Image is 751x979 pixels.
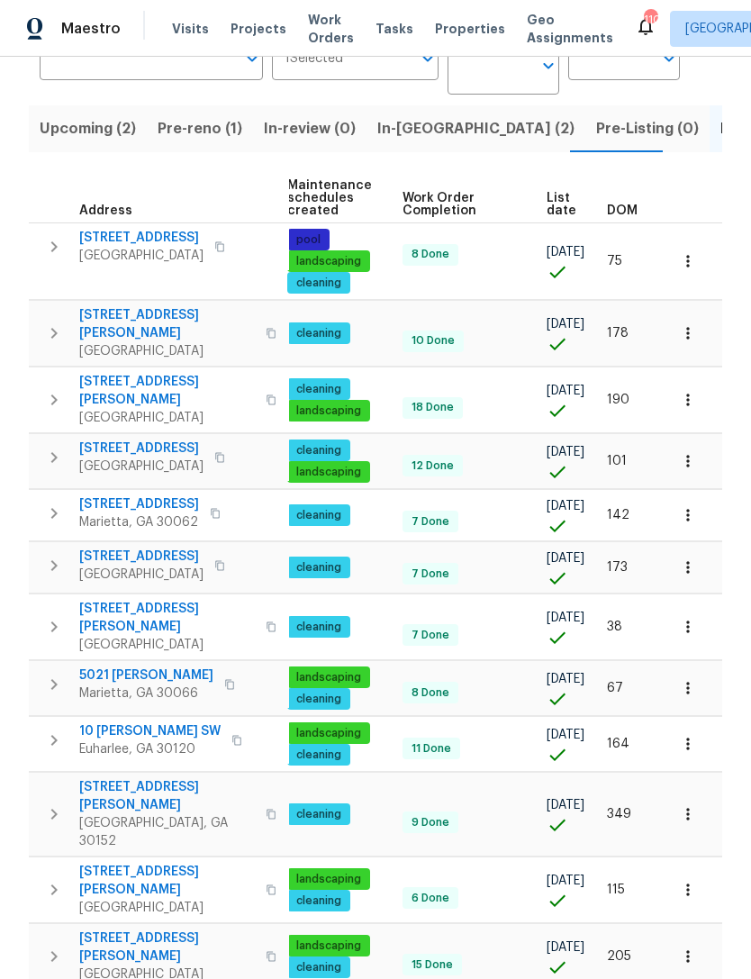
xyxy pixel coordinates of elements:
span: Marietta, GA 30062 [79,513,199,531]
span: Geo Assignments [527,11,613,47]
span: Projects [231,20,286,38]
span: Euharlee, GA 30120 [79,740,221,758]
span: 75 [607,255,622,267]
span: DOM [607,204,638,217]
span: 38 [607,621,622,633]
span: [GEOGRAPHIC_DATA] [79,458,204,476]
div: 110 [644,11,656,29]
span: 10 [PERSON_NAME] SW [79,722,221,740]
span: 178 [607,327,629,340]
span: 101 [607,455,627,467]
span: [STREET_ADDRESS][PERSON_NAME] [79,778,255,814]
span: [DATE] [547,318,584,331]
span: 12 Done [404,458,461,474]
span: Pre-Listing (0) [596,116,699,141]
span: 8 Done [404,247,457,262]
span: Visits [172,20,209,38]
span: cleaning [289,960,348,975]
span: cleaning [289,620,348,635]
span: Marietta, GA 30066 [79,684,213,703]
span: [STREET_ADDRESS][PERSON_NAME] [79,929,255,965]
span: 173 [607,561,628,574]
span: [DATE] [547,246,584,258]
span: 6 Done [404,891,457,906]
span: [DATE] [547,799,584,811]
span: In-review (0) [264,116,356,141]
span: Tasks [375,23,413,35]
span: cleaning [289,443,348,458]
span: cleaning [289,276,348,291]
span: [DATE] [547,612,584,624]
span: 205 [607,950,631,963]
button: Open [536,53,561,78]
span: [STREET_ADDRESS] [79,495,199,513]
span: [GEOGRAPHIC_DATA] [79,899,255,917]
span: [STREET_ADDRESS][PERSON_NAME] [79,600,255,636]
span: [DATE] [547,385,584,397]
span: cleaning [289,748,348,763]
span: 164 [607,738,629,750]
span: landscaping [289,872,368,887]
span: Pre-reno (1) [158,116,242,141]
button: Open [240,46,265,71]
span: 115 [607,884,625,896]
span: 8 Done [404,685,457,701]
span: Properties [435,20,505,38]
span: 7 Done [404,628,457,643]
span: [DATE] [547,875,584,887]
span: List date [547,192,576,217]
span: [DATE] [547,446,584,458]
span: 5021 [PERSON_NAME] [79,666,213,684]
span: landscaping [289,726,368,741]
span: Maintenance schedules created [287,179,372,217]
span: [GEOGRAPHIC_DATA] [79,636,255,654]
span: [DATE] [547,500,584,512]
span: cleaning [289,560,348,576]
span: [STREET_ADDRESS][PERSON_NAME] [79,863,255,899]
span: [STREET_ADDRESS][PERSON_NAME] [79,306,255,342]
span: landscaping [289,938,368,954]
span: cleaning [289,893,348,909]
span: Work Order Completion [403,192,516,217]
span: 15 Done [404,957,460,973]
span: [GEOGRAPHIC_DATA], GA 30152 [79,814,255,850]
button: Open [656,46,682,71]
span: [GEOGRAPHIC_DATA] [79,247,204,265]
span: 9 Done [404,815,457,830]
span: [GEOGRAPHIC_DATA] [79,342,255,360]
span: 7 Done [404,514,457,530]
span: cleaning [289,692,348,707]
span: [DATE] [547,673,584,685]
span: [STREET_ADDRESS][PERSON_NAME] [79,373,255,409]
span: Address [79,204,132,217]
span: landscaping [289,670,368,685]
span: landscaping [289,403,368,419]
span: [GEOGRAPHIC_DATA] [79,566,204,584]
span: Work Orders [308,11,354,47]
span: 142 [607,509,629,521]
span: 349 [607,808,631,820]
span: 1 Selected [285,51,343,67]
span: 190 [607,394,629,406]
span: Upcoming (2) [40,116,136,141]
span: In-[GEOGRAPHIC_DATA] (2) [377,116,575,141]
span: [STREET_ADDRESS] [79,548,204,566]
span: landscaping [289,254,368,269]
span: 11 Done [404,741,458,757]
span: [DATE] [547,729,584,741]
span: 10 Done [404,333,462,349]
button: Open [415,46,440,71]
span: Maestro [61,20,121,38]
span: cleaning [289,326,348,341]
span: cleaning [289,807,348,822]
span: pool [289,232,328,248]
span: 18 Done [404,400,461,415]
span: [DATE] [547,552,584,565]
span: cleaning [289,382,348,397]
span: 7 Done [404,567,457,582]
span: landscaping [289,465,368,480]
span: cleaning [289,508,348,523]
span: [STREET_ADDRESS] [79,440,204,458]
span: [STREET_ADDRESS] [79,229,204,247]
span: [DATE] [547,941,584,954]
